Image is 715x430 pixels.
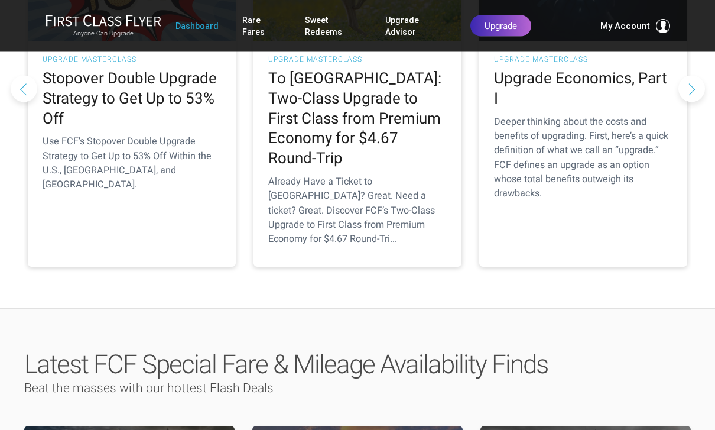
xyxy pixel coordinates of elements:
[43,69,221,129] h2: Stopover Double Upgrade Strategy to Get Up to 53% Off
[268,56,447,63] h3: UPGRADE MASTERCLASS
[175,15,219,37] a: Dashboard
[45,14,161,38] a: First Class FlyerAnyone Can Upgrade
[678,76,705,102] button: Next slide
[45,30,161,38] small: Anyone Can Upgrade
[494,56,672,63] h3: UPGRADE MASTERCLASS
[24,350,548,380] span: Latest FCF Special Fare & Mileage Availability Finds
[600,19,670,33] button: My Account
[43,135,221,192] p: Use FCF’s Stopover Double Upgrade Strategy to Get Up to 53% Off Within the U.S., [GEOGRAPHIC_DATA...
[494,69,672,109] h2: Upgrade Economics, Part I
[305,9,362,43] a: Sweet Redeems
[600,19,650,33] span: My Account
[385,9,446,43] a: Upgrade Advisor
[11,76,37,102] button: Previous slide
[268,69,447,169] h2: To [GEOGRAPHIC_DATA]: Two-Class Upgrade to First Class from Premium Economy for $4.67 Round-Trip
[45,14,161,27] img: First Class Flyer
[43,56,221,63] h3: UPGRADE MASTERCLASS
[242,9,281,43] a: Rare Fares
[470,15,531,37] a: Upgrade
[494,115,672,202] p: Deeper thinking about the costs and benefits of upgrading. First, here’s a quick definition of wh...
[268,175,447,247] p: Already Have a Ticket to [GEOGRAPHIC_DATA]? Great. Need a ticket? Great. Discover FCF’s Two-Class...
[24,381,274,396] span: Beat the masses with our hottest Flash Deals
